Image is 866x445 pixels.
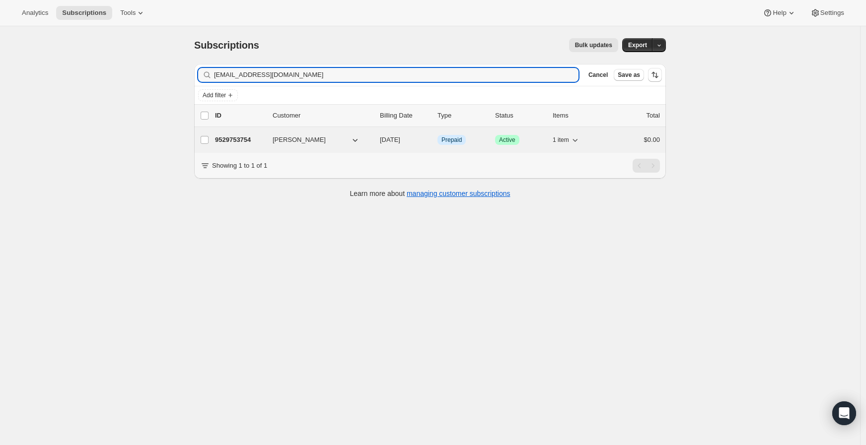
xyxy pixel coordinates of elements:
[618,71,640,79] span: Save as
[575,41,612,49] span: Bulk updates
[380,111,430,121] p: Billing Date
[214,68,578,82] input: Filter subscribers
[622,38,653,52] button: Export
[553,111,602,121] div: Items
[380,136,400,143] span: [DATE]
[584,69,612,81] button: Cancel
[215,111,660,121] div: IDCustomerBilling DateTypeStatusItemsTotal
[203,91,226,99] span: Add filter
[773,9,786,17] span: Help
[273,111,372,121] p: Customer
[628,41,647,49] span: Export
[441,136,462,144] span: Prepaid
[407,190,510,197] a: managing customer subscriptions
[588,71,608,79] span: Cancel
[553,136,569,144] span: 1 item
[553,133,580,147] button: 1 item
[832,401,856,425] div: Open Intercom Messenger
[644,136,660,143] span: $0.00
[614,69,644,81] button: Save as
[56,6,112,20] button: Subscriptions
[499,136,515,144] span: Active
[647,111,660,121] p: Total
[215,111,265,121] p: ID
[120,9,136,17] span: Tools
[215,135,265,145] p: 9529753754
[194,40,259,51] span: Subscriptions
[648,68,662,82] button: Sort the results
[804,6,850,20] button: Settings
[114,6,151,20] button: Tools
[495,111,545,121] p: Status
[16,6,54,20] button: Analytics
[22,9,48,17] span: Analytics
[569,38,618,52] button: Bulk updates
[267,132,366,148] button: [PERSON_NAME]
[198,89,238,101] button: Add filter
[215,133,660,147] div: 9529753754[PERSON_NAME][DATE]InfoPrepaidSuccessActive1 item$0.00
[820,9,844,17] span: Settings
[757,6,802,20] button: Help
[212,161,267,171] p: Showing 1 to 1 of 1
[633,159,660,173] nav: Pagination
[62,9,106,17] span: Subscriptions
[437,111,487,121] div: Type
[273,135,326,145] span: [PERSON_NAME]
[350,189,510,198] p: Learn more about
